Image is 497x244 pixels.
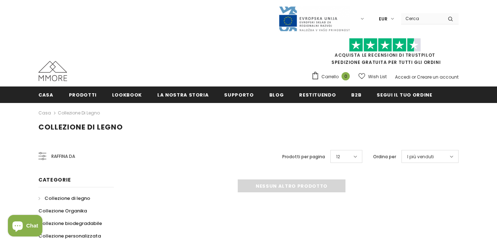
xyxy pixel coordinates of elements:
[335,52,435,58] a: Acquista le recensioni di TrustPilot
[401,13,442,24] input: Search Site
[412,74,416,80] span: or
[38,233,101,239] span: Collezione personalizzata
[299,91,336,98] span: Restituendo
[311,71,353,82] a: Carrello 0
[407,153,434,160] span: I più venduti
[69,91,97,98] span: Prodotti
[112,86,142,103] a: Lookbook
[38,230,101,242] a: Collezione personalizzata
[224,91,254,98] span: supporto
[278,15,350,22] a: Javni Razpis
[368,73,387,80] span: Wish List
[69,86,97,103] a: Prodotti
[373,153,396,160] label: Ordina per
[38,205,87,217] a: Collezione Organika
[38,217,102,230] a: Collezione biodegradabile
[38,122,123,132] span: Collezione di legno
[358,70,387,83] a: Wish List
[224,86,254,103] a: supporto
[299,86,336,103] a: Restituendo
[282,153,325,160] label: Prodotti per pagina
[38,91,54,98] span: Casa
[112,91,142,98] span: Lookbook
[38,207,87,214] span: Collezione Organika
[38,109,51,117] a: Casa
[38,176,71,183] span: Categorie
[417,74,459,80] a: Creare un account
[336,153,340,160] span: 12
[377,86,432,103] a: Segui il tuo ordine
[38,86,54,103] a: Casa
[269,86,284,103] a: Blog
[342,72,350,80] span: 0
[278,6,350,32] img: Javni Razpis
[379,15,387,23] span: EUR
[351,86,361,103] a: B2B
[321,73,339,80] span: Carrello
[38,192,90,205] a: Collezione di legno
[51,152,75,160] span: Raffina da
[269,91,284,98] span: Blog
[311,41,459,65] span: SPEDIZIONE GRATUITA PER TUTTI GLI ORDINI
[351,91,361,98] span: B2B
[38,61,67,81] img: Casi MMORE
[395,74,410,80] a: Accedi
[45,195,90,202] span: Collezione di legno
[58,110,100,116] a: Collezione di legno
[157,86,209,103] a: La nostra storia
[377,91,432,98] span: Segui il tuo ordine
[349,38,421,52] img: Fidati di Pilot Stars
[157,91,209,98] span: La nostra storia
[38,220,102,227] span: Collezione biodegradabile
[6,215,45,238] inbox-online-store-chat: Shopify online store chat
